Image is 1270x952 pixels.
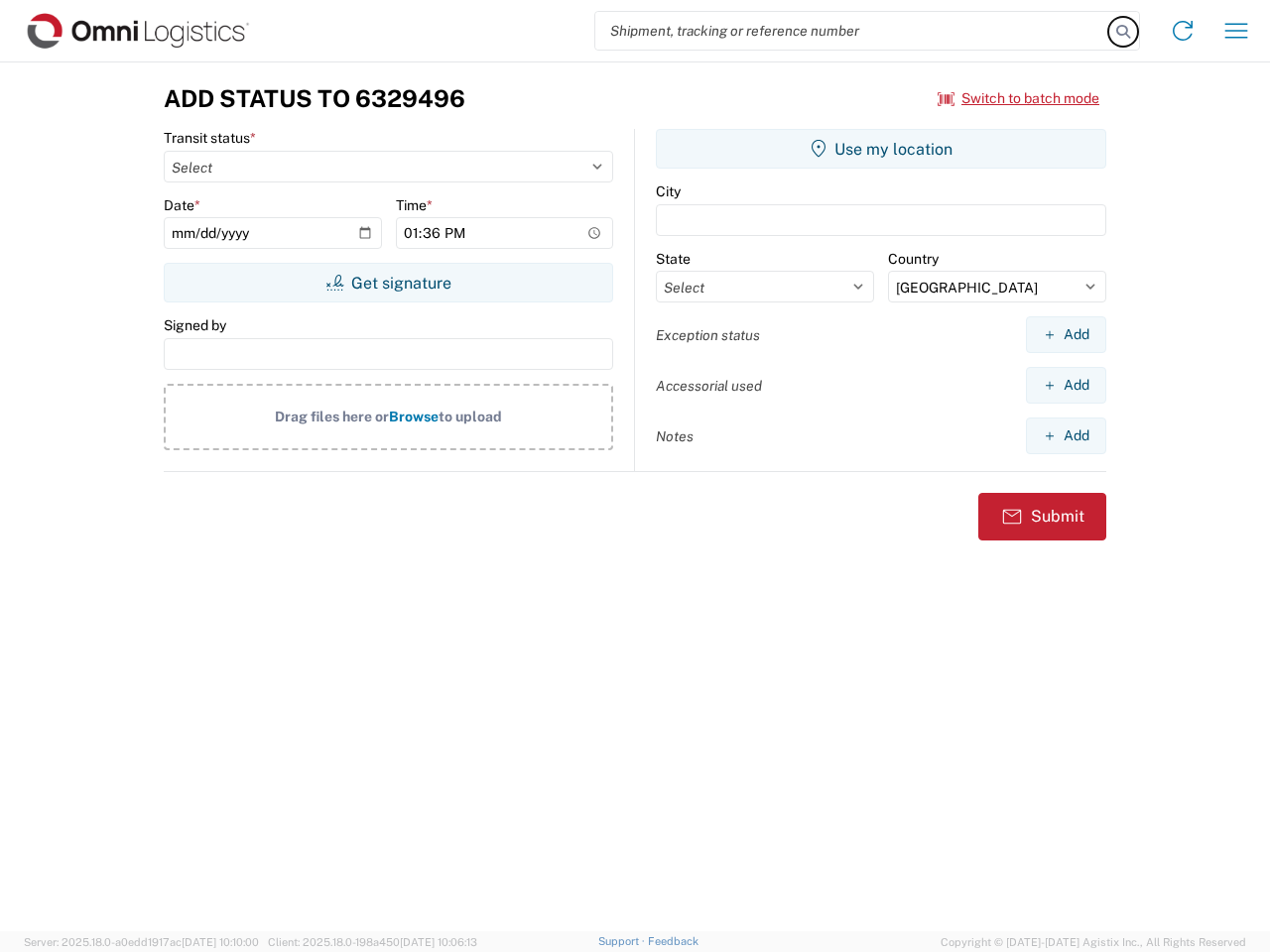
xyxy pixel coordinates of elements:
button: Add [1026,316,1106,353]
label: Signed by [164,316,226,334]
span: Browse [389,409,439,424]
a: Support [598,935,648,947]
button: Submit [978,493,1106,540]
button: Add [1026,417,1106,454]
a: Feedback [648,935,698,947]
button: Use my location [656,129,1106,169]
span: Drag files here or [275,409,389,424]
label: Date [164,196,200,214]
label: State [656,250,691,268]
label: Accessorial used [656,377,762,395]
label: Time [396,196,433,214]
span: Server: 2025.18.0-a0edd1917ac [24,936,259,948]
label: Exception status [656,326,760,344]
span: [DATE] 10:10:00 [182,936,259,948]
span: to upload [439,409,502,424]
button: Get signature [164,263,613,302]
span: Client: 2025.18.0-198a450 [268,936,477,948]
input: Shipment, tracking or reference number [595,12,1109,50]
button: Switch to batch mode [938,82,1099,115]
button: Add [1026,367,1106,404]
span: [DATE] 10:06:13 [400,936,477,948]
label: City [656,182,681,200]
label: Transit status [164,129,256,147]
h3: Add Status to 6329496 [164,84,465,113]
label: Country [888,250,939,268]
label: Notes [656,427,694,445]
span: Copyright © [DATE]-[DATE] Agistix Inc., All Rights Reserved [941,933,1246,951]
